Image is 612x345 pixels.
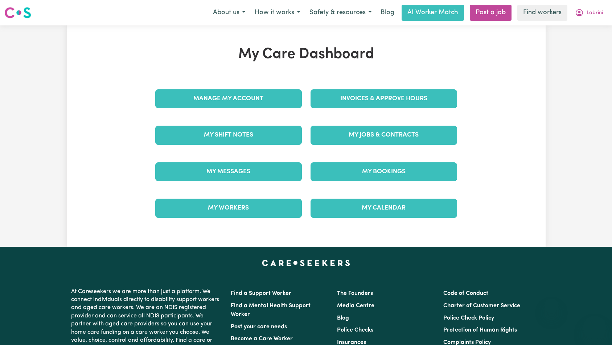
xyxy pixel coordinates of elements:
img: Careseekers logo [4,6,31,19]
span: Labrini [587,9,603,17]
a: My Bookings [311,162,457,181]
button: How it works [250,5,305,20]
a: Police Check Policy [443,315,494,321]
a: AI Worker Match [402,5,464,21]
iframe: Close message [544,299,559,313]
a: Post your care needs [231,324,287,330]
a: My Workers [155,199,302,218]
a: The Founders [337,291,373,296]
a: Become a Care Worker [231,336,293,342]
a: Find a Support Worker [231,291,291,296]
a: Code of Conduct [443,291,488,296]
a: Find workers [517,5,567,21]
a: My Calendar [311,199,457,218]
a: Charter of Customer Service [443,303,520,309]
a: My Shift Notes [155,126,302,145]
a: Find a Mental Health Support Worker [231,303,311,317]
a: Blog [376,5,399,21]
a: Manage My Account [155,89,302,108]
a: Invoices & Approve Hours [311,89,457,108]
a: Police Checks [337,327,373,333]
iframe: Button to launch messaging window [583,316,606,339]
a: Careseekers home page [262,260,350,266]
a: Media Centre [337,303,374,309]
button: Safety & resources [305,5,376,20]
a: Post a job [470,5,512,21]
a: My Messages [155,162,302,181]
a: Protection of Human Rights [443,327,517,333]
a: My Jobs & Contracts [311,126,457,145]
a: Careseekers logo [4,4,31,21]
button: My Account [570,5,608,20]
a: Blog [337,315,349,321]
h1: My Care Dashboard [151,46,461,63]
button: About us [208,5,250,20]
